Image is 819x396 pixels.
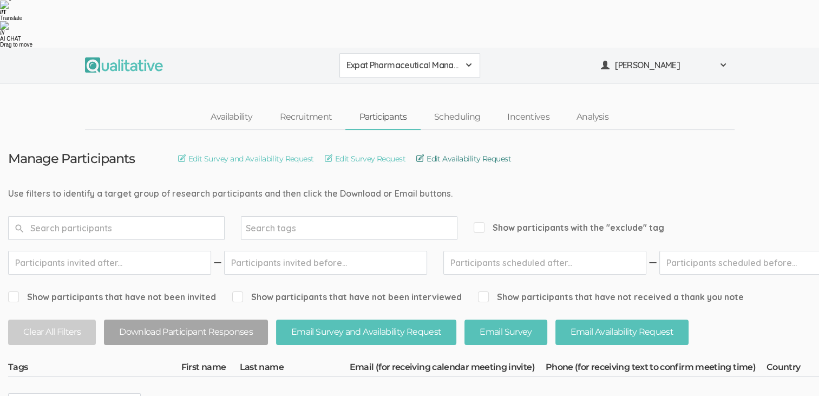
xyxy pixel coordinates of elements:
span: Show participants that have not received a thank you note [478,291,744,303]
a: Edit Survey Request [325,153,405,165]
img: dash.svg [647,251,658,275]
th: Tags [8,361,181,376]
input: Participants invited after... [8,251,211,275]
a: Scheduling [421,106,494,129]
input: Search tags [246,221,313,235]
th: Email (for receiving calendar meeting invite) [350,361,546,376]
span: Expat Pharmaceutical Managers [346,59,459,72]
span: Show participants with the "exclude" tag [474,222,664,234]
a: Incentives [494,106,563,129]
button: Expat Pharmaceutical Managers [339,53,480,77]
button: Email Survey and Availability Request [276,320,456,345]
span: Show participants that have not been invited [8,291,216,303]
a: Edit Availability Request [416,153,511,165]
button: Email Survey [464,320,547,345]
button: Clear All Filters [8,320,96,345]
th: Phone (for receiving text to confirm meeting time) [546,361,766,376]
a: Participants [345,106,420,129]
a: Availability [197,106,266,129]
h3: Manage Participants [8,152,135,166]
button: Email Availability Request [555,320,689,345]
img: Qualitative [85,57,163,73]
th: First name [181,361,240,376]
th: Last name [240,361,350,376]
input: Participants scheduled after... [443,251,646,275]
a: Recruitment [266,106,345,129]
span: Show participants that have not been interviewed [232,291,462,303]
input: Search participants [8,216,225,240]
img: dash.svg [212,251,223,275]
a: Analysis [563,106,622,129]
input: Participants invited before... [224,251,427,275]
a: Edit Survey and Availability Request [178,153,314,165]
button: Download Participant Responses [104,320,268,345]
button: [PERSON_NAME] [594,53,735,77]
span: [PERSON_NAME] [615,59,712,72]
